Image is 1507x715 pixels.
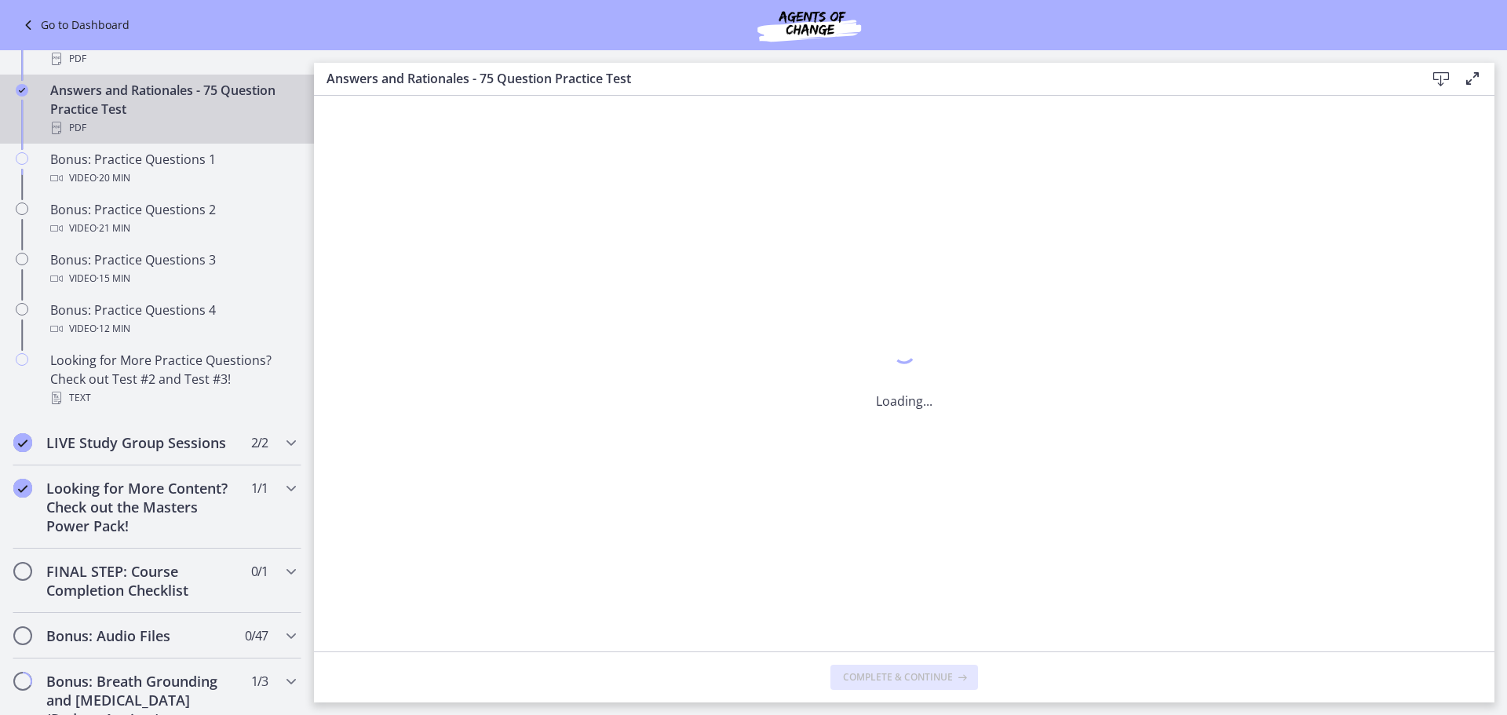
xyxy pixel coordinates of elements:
span: 2 / 2 [251,433,268,452]
span: · 21 min [97,219,130,238]
div: Bonus: Practice Questions 1 [50,150,295,188]
span: Complete & continue [843,671,953,684]
span: 1 / 1 [251,479,268,498]
i: Completed [13,433,32,452]
div: PDF [50,119,295,137]
div: 1 [876,337,932,373]
div: Text [50,389,295,407]
div: Video [50,169,295,188]
h2: LIVE Study Group Sessions [46,433,238,452]
div: Video [50,319,295,338]
span: · 15 min [97,269,130,288]
i: Completed [13,479,32,498]
a: Go to Dashboard [19,16,130,35]
div: Bonus: Practice Questions 4 [50,301,295,338]
img: Agents of Change Social Work Test Prep [715,6,903,44]
div: Looking for More Practice Questions? Check out Test #2 and Test #3! [50,351,295,407]
span: 0 / 47 [245,626,268,645]
h2: FINAL STEP: Course Completion Checklist [46,562,238,600]
div: Video [50,269,295,288]
span: · 12 min [97,319,130,338]
h2: Bonus: Audio Files [46,626,238,645]
button: Complete & continue [830,665,978,690]
h2: Looking for More Content? Check out the Masters Power Pack! [46,479,238,535]
p: Loading... [876,392,932,410]
span: 0 / 1 [251,562,268,581]
div: PDF [50,49,295,68]
i: Completed [16,84,28,97]
div: Answers and Rationales - 75 Question Practice Test [50,81,295,137]
div: Bonus: Practice Questions 2 [50,200,295,238]
span: · 20 min [97,169,130,188]
span: 1 / 3 [251,672,268,691]
h3: Answers and Rationales - 75 Question Practice Test [327,69,1400,88]
div: Bonus: Practice Questions 3 [50,250,295,288]
div: Video [50,219,295,238]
